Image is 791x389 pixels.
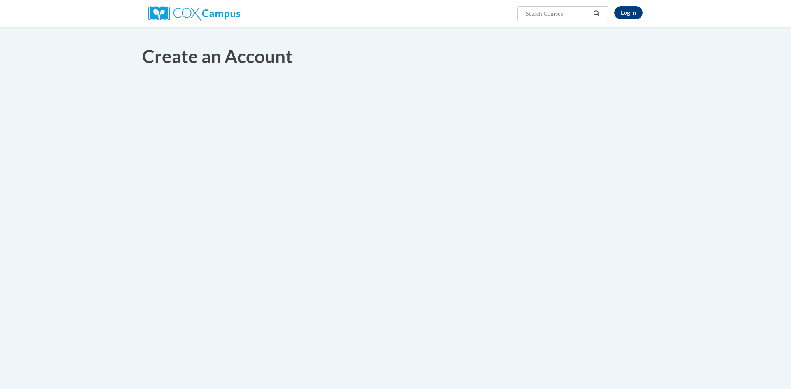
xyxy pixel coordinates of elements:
i:  [593,11,601,17]
input: Search Courses [525,9,591,19]
button: Search [591,9,603,19]
a: Cox Campus [148,9,240,16]
a: Log In [614,6,643,19]
span: Create an Account [142,45,293,67]
img: Cox Campus [148,6,240,21]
